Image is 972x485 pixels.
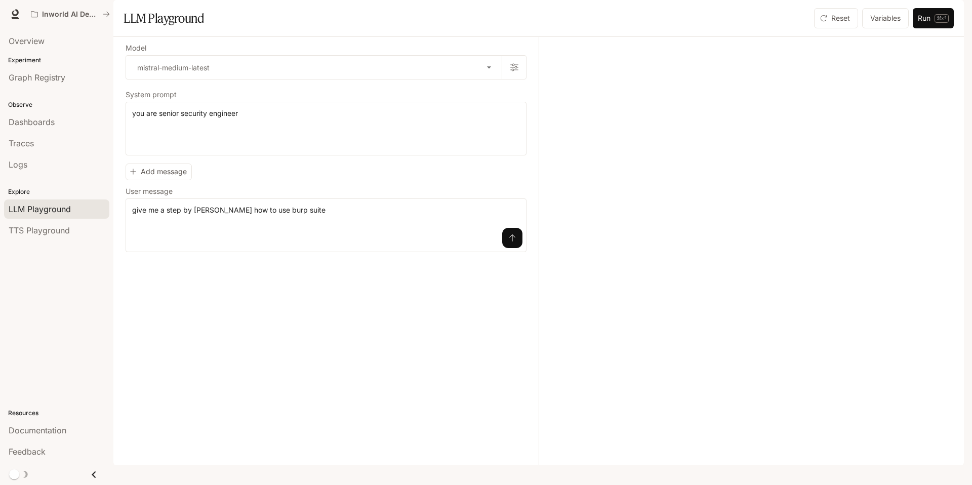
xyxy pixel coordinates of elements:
[862,8,909,28] button: Variables
[42,10,99,19] p: Inworld AI Demos
[137,62,210,73] p: mistral-medium-latest
[814,8,858,28] button: Reset
[126,164,192,180] button: Add message
[126,45,146,52] p: Model
[126,188,173,195] p: User message
[26,4,114,24] button: All workspaces
[124,8,204,28] h1: LLM Playground
[126,91,177,98] p: System prompt
[126,56,502,79] div: mistral-medium-latest
[935,14,949,23] p: ⌘⏎
[913,8,954,28] button: Run⌘⏎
